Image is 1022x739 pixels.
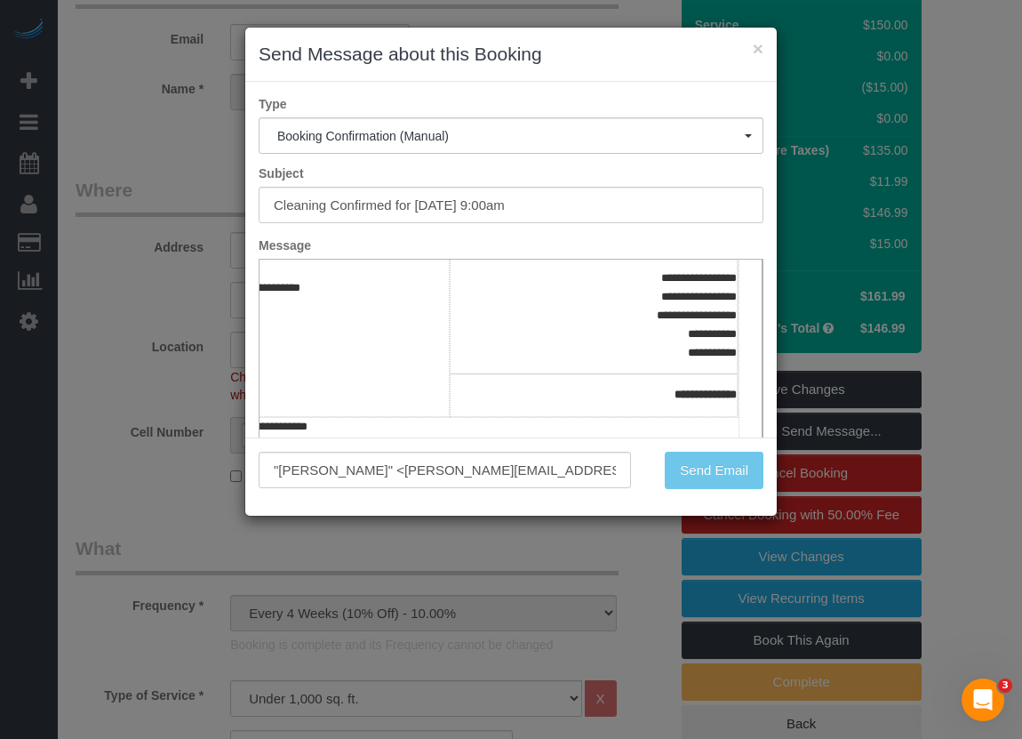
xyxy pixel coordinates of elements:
span: 3 [998,679,1012,693]
span: Booking Confirmation (Manual) [277,129,745,143]
button: Booking Confirmation (Manual) [259,117,763,154]
button: × [753,39,763,58]
h3: Send Message about this Booking [259,41,763,68]
label: Message [245,237,777,254]
label: Type [245,95,777,113]
iframe: Rich Text Editor, editor1 [259,260,763,537]
input: Subject [259,187,763,223]
label: Subject [245,165,777,182]
iframe: Intercom live chat [962,679,1004,721]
